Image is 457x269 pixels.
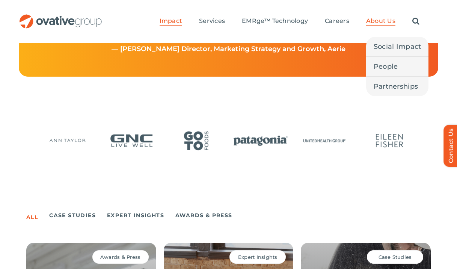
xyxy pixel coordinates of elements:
nav: Menu [160,9,419,33]
a: Partnerships [366,77,429,96]
span: Services [199,17,225,25]
a: About Us [366,17,395,26]
a: Case Studies [49,210,96,221]
div: 21 / 24 [166,128,226,154]
p: — [PERSON_NAME] Director, Marketing Strategy and Growth, Aerie [36,45,421,53]
a: EMRge™ Technology [242,17,308,26]
a: All [26,212,38,222]
span: Partnerships [374,81,418,92]
div: 22 / 24 [231,128,291,154]
a: People [366,57,429,76]
a: Expert Insights [107,210,164,221]
a: Social Impact [366,37,429,56]
a: Impact [160,17,182,26]
span: Careers [325,17,349,25]
div: 19 / 24 [38,128,97,154]
span: Social Impact [374,41,421,52]
span: About Us [366,17,395,25]
a: Awards & Press [175,210,232,221]
a: Services [199,17,225,26]
span: People [374,61,398,72]
span: EMRge™ Technology [242,17,308,25]
div: 24 / 24 [360,128,419,154]
ul: Post Filters [26,209,431,222]
a: OG_Full_horizontal_RGB [19,14,103,21]
span: Impact [160,17,182,25]
div: 20 / 24 [102,128,161,154]
a: Careers [325,17,349,26]
div: 23 / 24 [295,128,355,154]
a: Search [412,17,419,26]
